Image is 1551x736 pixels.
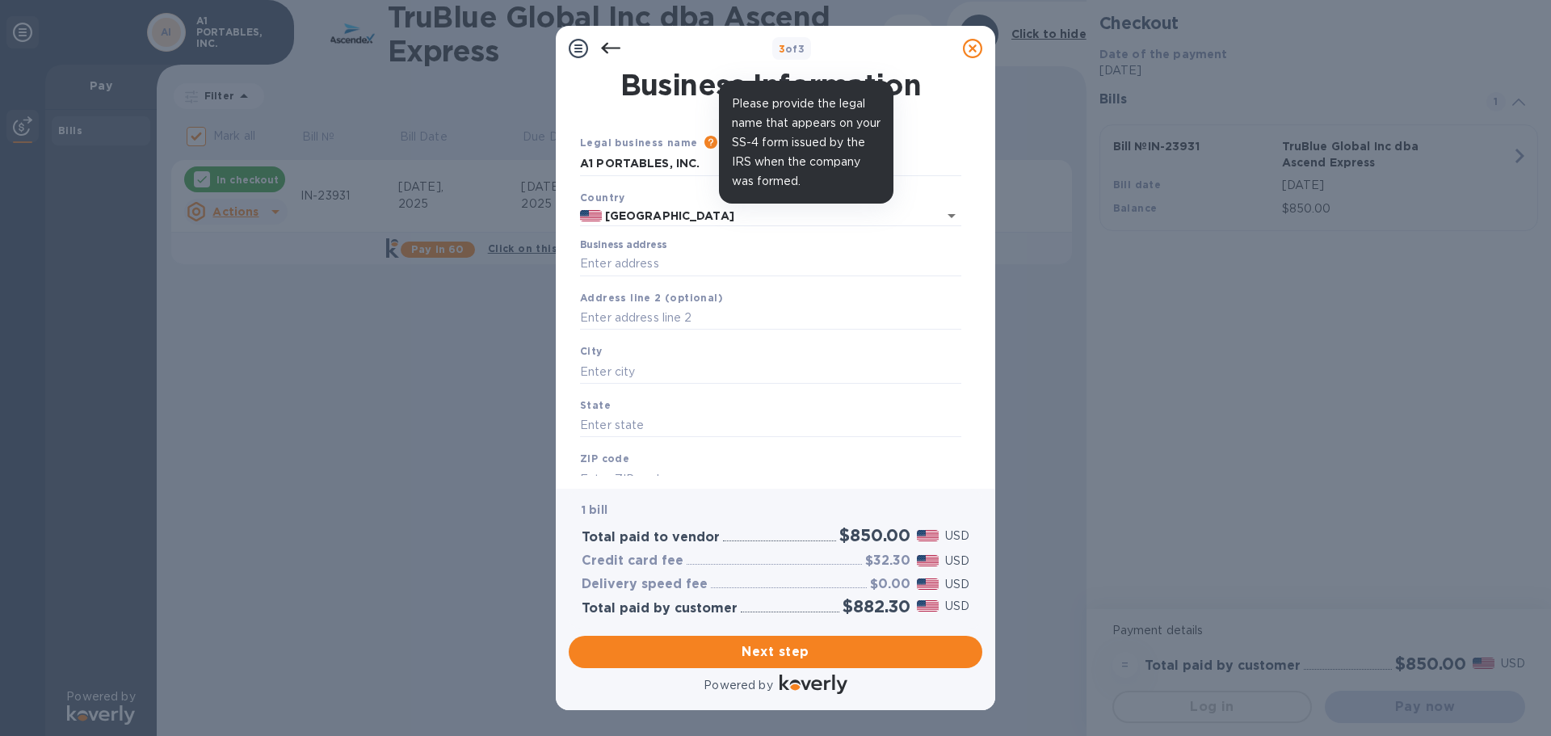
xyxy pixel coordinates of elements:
[580,360,961,384] input: Enter city
[843,596,910,616] h2: $882.30
[917,530,939,541] img: USD
[582,553,683,569] h3: Credit card fee
[839,525,910,545] h2: $850.00
[704,677,772,694] p: Powered by
[940,204,963,227] button: Open
[580,252,961,276] input: Enter address
[582,503,607,516] b: 1 bill
[945,553,969,570] p: USD
[582,642,969,662] span: Next step
[580,399,611,411] b: State
[865,553,910,569] h3: $32.30
[580,152,961,176] input: Enter legal business name
[580,467,961,491] input: Enter ZIP code
[582,530,720,545] h3: Total paid to vendor
[580,414,961,438] input: Enter state
[917,555,939,566] img: USD
[917,600,939,612] img: USD
[602,206,916,226] input: Select country
[580,345,603,357] b: City
[779,43,785,55] span: 3
[917,578,939,590] img: USD
[580,241,666,250] label: Business address
[870,577,910,592] h3: $0.00
[945,598,969,615] p: USD
[780,675,847,694] img: Logo
[577,68,965,102] h1: Business Information
[580,306,961,330] input: Enter address line 2
[945,576,969,593] p: USD
[580,452,629,465] b: ZIP code
[582,601,738,616] h3: Total paid by customer
[580,191,625,204] b: Country
[569,636,982,668] button: Next step
[582,577,708,592] h3: Delivery speed fee
[580,137,698,149] b: Legal business name
[580,210,602,221] img: US
[945,528,969,545] p: USD
[779,43,805,55] b: of 3
[580,292,723,304] b: Address line 2 (optional)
